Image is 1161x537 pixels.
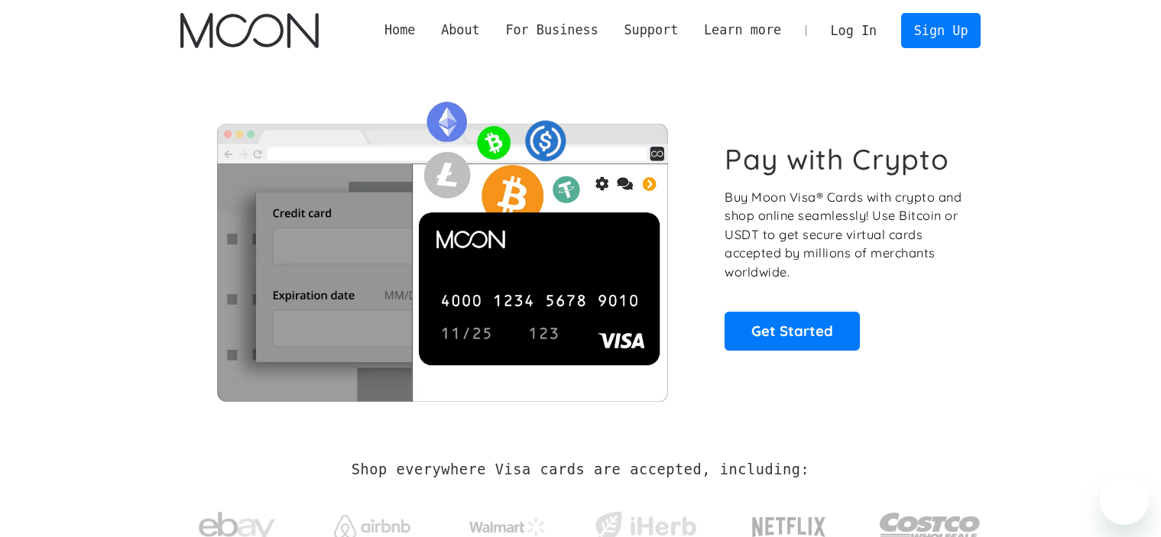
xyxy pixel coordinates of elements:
div: Support [624,21,678,40]
div: For Business [505,21,598,40]
div: About [441,21,480,40]
img: Moon Cards let you spend your crypto anywhere Visa is accepted. [180,91,704,401]
div: About [428,21,492,40]
p: Buy Moon Visa® Cards with crypto and shop online seamlessly! Use Bitcoin or USDT to get secure vi... [725,188,964,282]
img: Walmart [469,518,546,536]
a: Log In [818,14,890,47]
a: Sign Up [901,13,981,47]
a: Home [371,21,428,40]
div: Learn more [704,21,781,40]
div: Learn more [691,21,794,40]
img: Moon Logo [180,13,319,48]
a: Get Started [725,312,860,350]
iframe: Button to launch messaging window [1100,476,1149,525]
div: For Business [493,21,611,40]
div: Support [611,21,691,40]
h1: Pay with Crypto [725,142,949,176]
a: home [180,13,319,48]
h2: Shop everywhere Visa cards are accepted, including: [352,461,809,478]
